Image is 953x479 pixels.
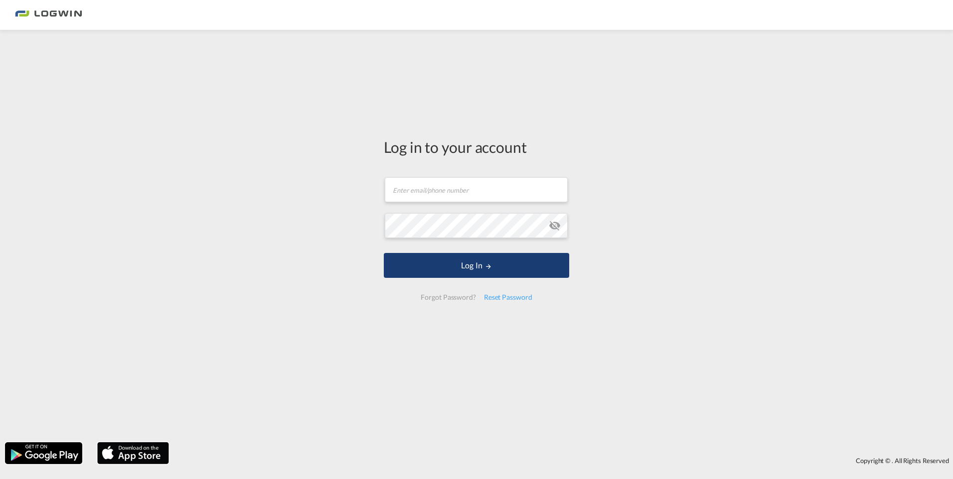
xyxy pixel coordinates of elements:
img: apple.png [96,441,170,465]
div: Log in to your account [384,136,569,157]
button: LOGIN [384,253,569,278]
img: bc73a0e0d8c111efacd525e4c8ad7d32.png [15,4,82,26]
md-icon: icon-eye-off [549,220,561,232]
div: Forgot Password? [417,288,479,306]
input: Enter email/phone number [385,177,568,202]
div: Copyright © . All Rights Reserved [174,452,953,469]
div: Reset Password [480,288,536,306]
img: google.png [4,441,83,465]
